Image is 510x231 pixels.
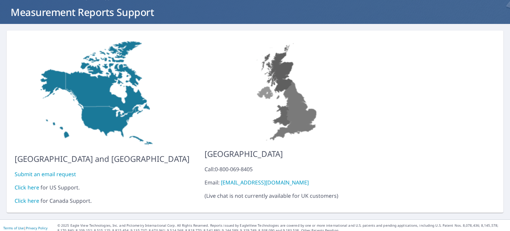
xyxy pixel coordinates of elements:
div: for US Support. [15,183,190,191]
a: Privacy Policy [26,226,47,230]
a: Terms of Use [3,226,24,230]
a: Submit an email request [15,171,76,178]
h1: Measurement Reports Support [8,5,502,19]
div: Call: 0-800-069-8405 [205,165,372,173]
p: [GEOGRAPHIC_DATA] [205,148,372,160]
p: [GEOGRAPHIC_DATA] and [GEOGRAPHIC_DATA] [15,153,190,165]
a: Click here [15,184,39,191]
div: for Canada Support. [15,197,190,205]
img: US-MAP [205,39,372,143]
p: ( Live chat is not currently available for UK customers ) [205,165,372,200]
a: Click here [15,197,39,204]
img: US-MAP [15,39,190,148]
p: | [3,226,47,230]
a: [EMAIL_ADDRESS][DOMAIN_NAME] [221,179,309,186]
div: Email: [205,178,372,186]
